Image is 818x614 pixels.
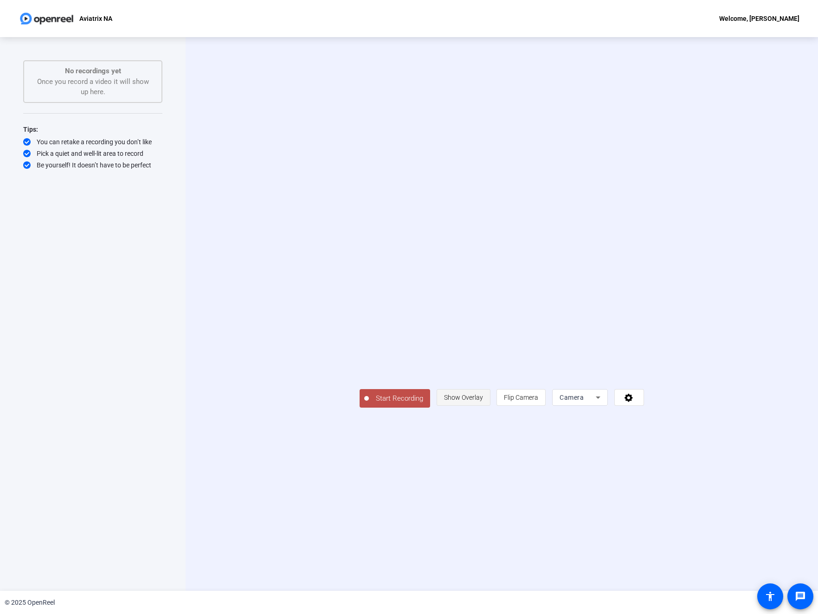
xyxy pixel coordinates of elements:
[5,598,55,608] div: © 2025 OpenReel
[23,137,162,147] div: You can retake a recording you don’t like
[19,9,75,28] img: OpenReel logo
[33,66,152,97] div: Once you record a video it will show up here.
[79,13,112,24] p: Aviatrix NA
[719,13,799,24] div: Welcome, [PERSON_NAME]
[33,66,152,77] p: No recordings yet
[795,591,806,602] mat-icon: message
[437,389,490,406] button: Show Overlay
[23,160,162,170] div: Be yourself! It doesn’t have to be perfect
[765,591,776,602] mat-icon: accessibility
[504,394,538,401] span: Flip Camera
[369,393,430,404] span: Start Recording
[360,389,430,408] button: Start Recording
[444,394,483,401] span: Show Overlay
[560,394,584,401] span: Camera
[496,389,546,406] button: Flip Camera
[23,149,162,158] div: Pick a quiet and well-lit area to record
[23,124,162,135] div: Tips:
